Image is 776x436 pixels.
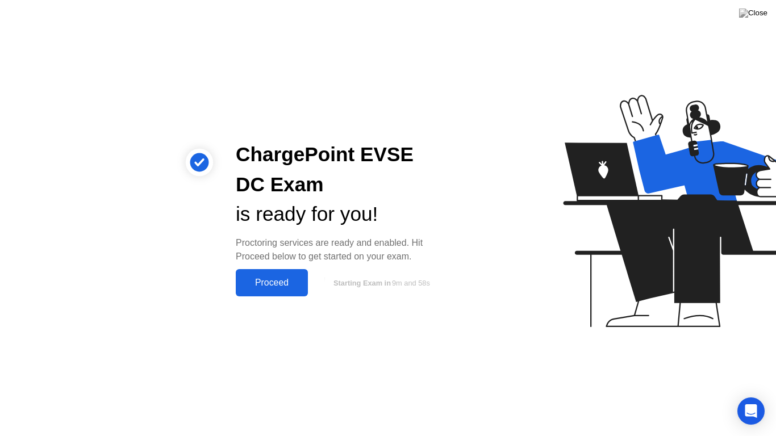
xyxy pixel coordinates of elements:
span: 9m and 58s [392,279,430,287]
div: is ready for you! [236,199,447,229]
button: Starting Exam in9m and 58s [314,272,447,294]
div: ChargePoint EVSE DC Exam [236,140,447,200]
button: Proceed [236,269,308,296]
div: Open Intercom Messenger [737,397,765,425]
div: Proctoring services are ready and enabled. Hit Proceed below to get started on your exam. [236,236,447,263]
img: Close [739,9,767,18]
div: Proceed [239,278,304,288]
